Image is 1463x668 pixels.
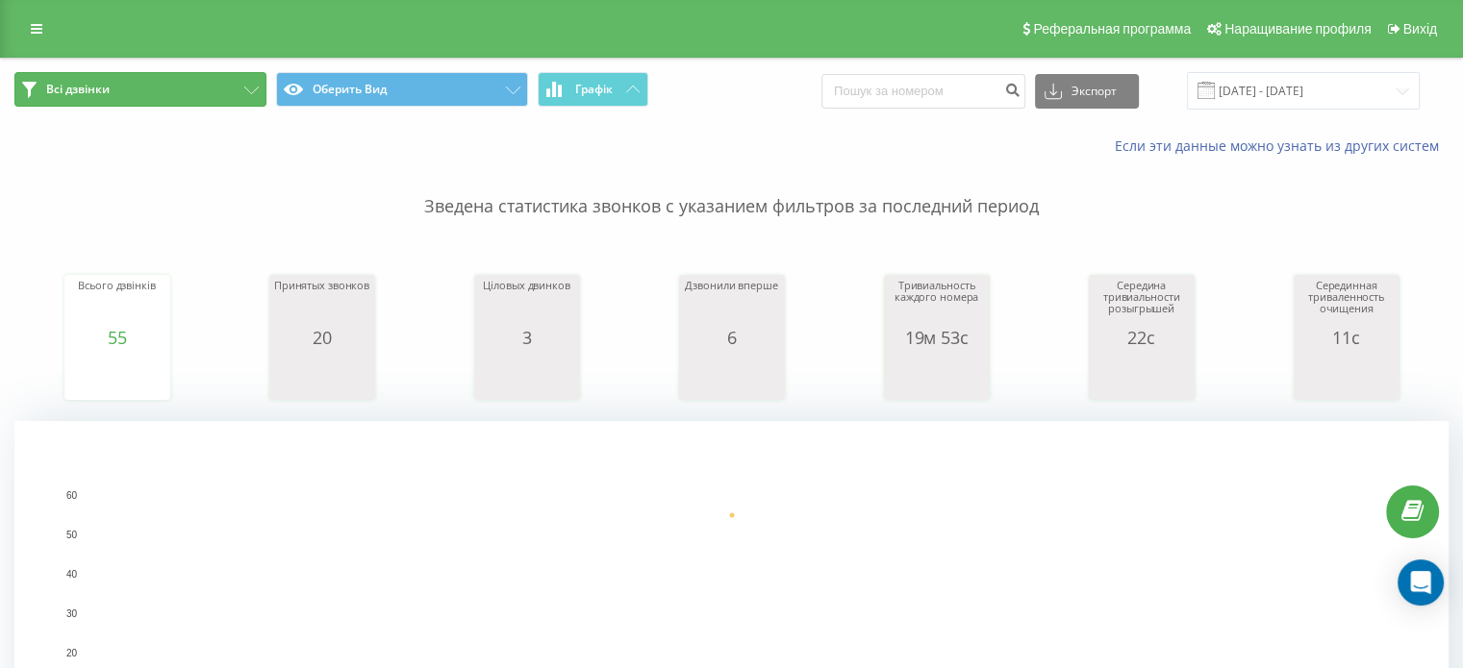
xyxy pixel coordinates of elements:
font: Зведена статистика звонков с указанием фильтров за последний период [424,194,1039,217]
font: 6 [727,326,737,349]
button: Всі дзвінки [14,72,266,107]
font: 3 [522,326,532,349]
font: Экспорт [1072,83,1117,99]
font: Дзвонили вперше [685,278,777,292]
font: Всі дзвінки [46,81,110,97]
font: 19м 53с [905,326,969,349]
input: Пошук за номером [821,74,1025,109]
svg: Диаграмма. [69,347,165,405]
button: Оберить Вид [276,72,528,107]
font: 20 [313,326,332,349]
font: Принятых звонков [274,278,369,292]
svg: Диаграмма. [274,347,370,405]
text: 40 [66,569,78,580]
font: Вихід [1403,21,1437,37]
font: Тривиальность каждого номера [895,278,978,304]
font: Середина тривиальности розыгрышей [1103,278,1180,315]
div: Открытый Интерком Мессенджер [1398,559,1444,606]
font: Ціловых двинков [483,278,569,292]
font: Графік [575,81,613,97]
font: Всього дзвінків [78,278,155,292]
svg: Диаграмма. [889,347,985,405]
font: Наращивание профиля [1224,21,1371,37]
svg: Диаграмма. [479,347,575,405]
font: 55 [108,326,127,349]
text: 20 [66,648,78,658]
button: Графік [538,72,648,107]
button: Экспорт [1035,74,1139,109]
font: Если эти данные можно узнать из других систем [1115,136,1439,155]
font: Оберить Вид [313,81,387,97]
text: 30 [66,608,78,619]
font: Реферальная программа [1033,21,1191,37]
text: 50 [66,530,78,540]
text: 60 [66,490,78,501]
font: 11с [1332,326,1359,349]
svg: Диаграмма. [1299,347,1395,405]
svg: Диаграмма. [684,347,780,405]
svg: Диаграмма. [1094,347,1190,405]
font: 22с [1127,326,1154,349]
font: Серединная триваленность очищения [1308,278,1384,315]
a: Если эти данные можно узнать из других систем [1115,136,1449,155]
